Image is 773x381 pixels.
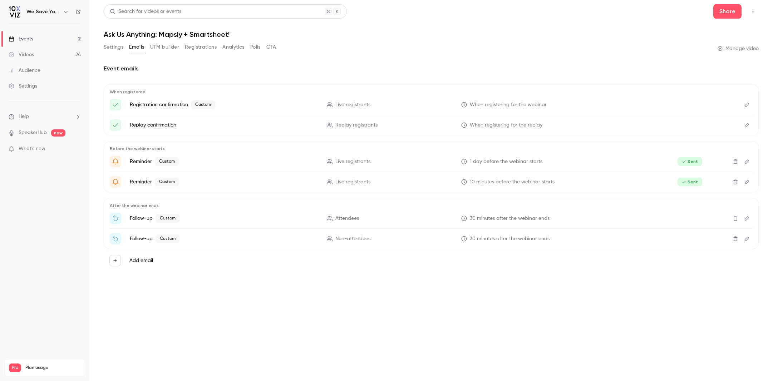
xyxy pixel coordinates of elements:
button: Polls [250,41,261,53]
li: Here's your access link to {{ event_name }}! [110,119,753,131]
span: 1 day before the webinar starts [470,158,542,165]
h1: Ask Us Anything: Mapsly + Smartsheet! [104,30,759,39]
button: Edit [741,99,753,110]
li: {{ event_name }} is about to go live [110,176,753,188]
span: Help [19,113,29,120]
h2: Event emails [104,64,759,73]
button: Delete [730,156,741,167]
button: Share [713,4,742,19]
span: 30 minutes after the webinar ends [470,215,550,222]
button: Edit [741,156,753,167]
div: Events [9,35,33,43]
span: Custom [155,157,179,166]
h6: We Save You Time! [26,8,60,15]
a: Manage video [718,45,759,52]
span: Live registrants [335,101,370,109]
span: Live registrants [335,158,370,165]
span: What's new [19,145,45,153]
button: Delete [730,213,741,224]
span: Sent [678,157,702,166]
span: Custom [191,100,215,109]
span: Custom [155,178,179,186]
button: Edit [741,213,753,224]
div: Audience [9,67,40,74]
span: Plan usage [25,365,80,371]
span: Non-attendees [335,235,370,243]
span: When registering for the replay [470,122,542,129]
span: Live registrants [335,178,370,186]
span: Attendees [335,215,359,222]
span: Pro [9,363,21,372]
iframe: Noticeable Trigger [72,146,81,152]
span: Sent [678,178,702,186]
button: Edit [741,119,753,131]
button: Settings [104,41,123,53]
button: UTM builder [150,41,179,53]
button: Analytics [222,41,245,53]
p: Follow-up [130,234,318,243]
a: SpeakerHub [19,129,47,137]
li: help-dropdown-opener [9,113,81,120]
p: After the webinar ends [110,203,753,208]
div: Settings [9,83,37,90]
p: Before the webinar starts [110,146,753,152]
span: 10 minutes before the webinar starts [470,178,555,186]
button: Edit [741,233,753,244]
li: Thanks for joining us – Here’s your next step with 10xViz and Mapsly! [110,213,753,224]
p: Reminder [130,178,318,186]
span: Replay registrants [335,122,378,129]
li: Bummed we missed you! Catch the replay of {{ event_name }} [110,233,753,244]
li: Mapsly x 10xViz Ask Us Anything Happening Tomorrow! [110,156,753,167]
span: new [51,129,65,137]
button: Delete [730,233,741,244]
button: Delete [730,176,741,188]
p: When registered [110,89,753,95]
p: Follow-up [130,214,318,223]
img: We Save You Time! [9,6,20,18]
div: Videos [9,51,34,58]
span: Custom [156,214,180,223]
label: Add email [129,257,153,264]
p: Reminder [130,157,318,166]
p: Registration confirmation [130,100,318,109]
span: When registering for the webinar [470,101,547,109]
button: Emails [129,41,144,53]
span: 30 minutes after the webinar ends [470,235,550,243]
div: Search for videos or events [110,8,181,15]
button: Registrations [185,41,217,53]
button: CTA [266,41,276,53]
span: Custom [156,234,180,243]
li: You’re in! ✅ Smartsheet × Mapsly - Access link inside! [110,99,753,110]
button: Edit [741,176,753,188]
p: Replay confirmation [130,122,318,129]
